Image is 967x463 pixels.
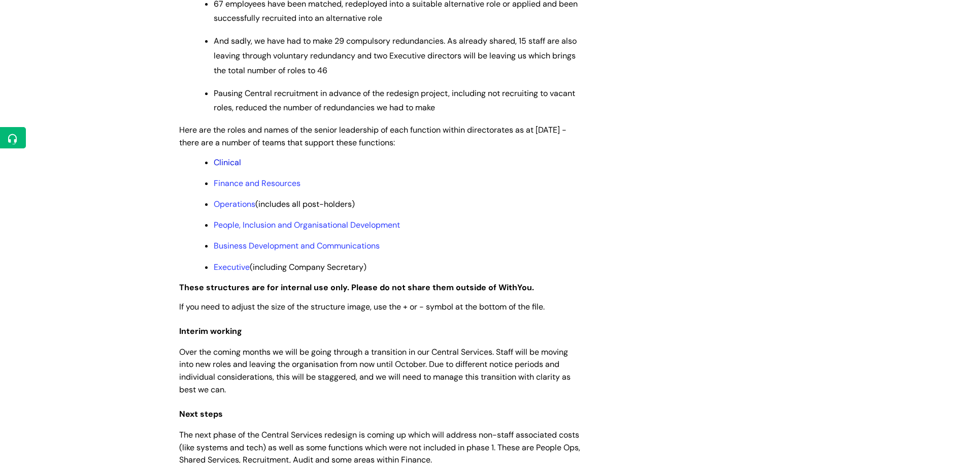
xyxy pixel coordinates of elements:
[214,178,301,189] a: Finance and Resources
[214,262,366,272] span: (including Company Secretary)
[179,301,545,312] span: If you need to adjust the size of the structure image, use the + or - symbol at the bottom of the...
[214,157,241,168] a: Clinical
[214,34,580,78] p: And sadly, we have had to make 29 compulsory redundancies. As already shared, 15 staff are also l...
[179,347,571,395] span: Over the coming months we will be going through a transition in our Central Services. Staff will ...
[214,86,580,116] p: Pausing Central recruitment in advance of the redesign project, including not recruiting to vacan...
[214,220,400,230] a: People, Inclusion and Organisational Development
[179,125,566,148] span: Here are the roles and names of the senior leadership of each function within directorates as at ...
[179,326,242,336] span: Interim working
[214,240,380,251] a: Business Development and Communications
[179,282,534,293] strong: These structures are for internal use only. Please do not share them outside of WithYou.
[179,409,223,419] span: Next steps
[214,199,355,209] span: (includes all post-holders)
[214,262,250,272] a: Executive
[214,199,255,209] a: Operations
